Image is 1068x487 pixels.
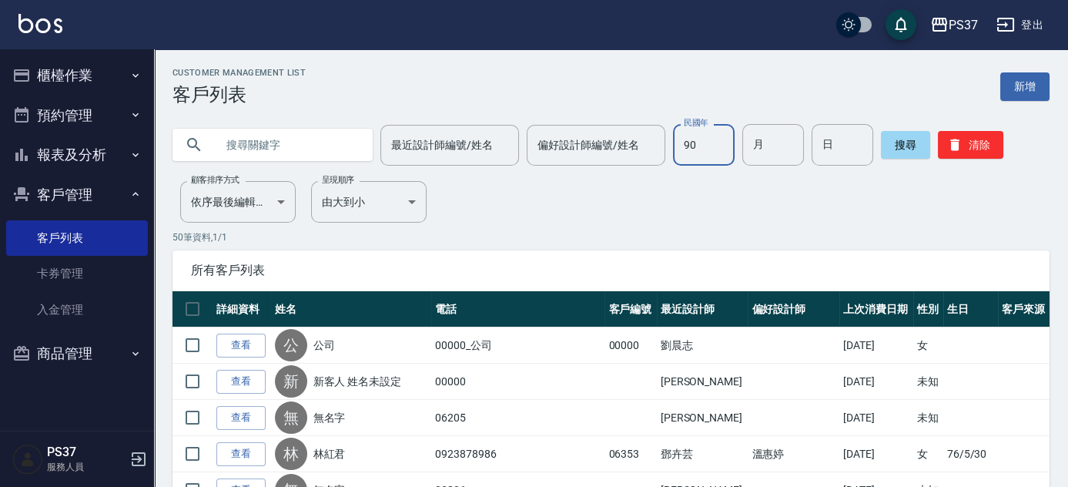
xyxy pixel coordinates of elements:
label: 民國年 [684,117,708,129]
div: 無 [275,401,307,434]
a: 查看 [216,370,266,394]
button: save [886,9,916,40]
th: 客戶來源 [998,291,1050,327]
button: 登出 [990,11,1050,39]
div: 由大到小 [311,181,427,223]
td: [DATE] [839,400,913,436]
div: 公 [275,329,307,361]
td: 未知 [913,400,943,436]
th: 性別 [913,291,943,327]
td: 女 [913,436,943,472]
div: 林 [275,438,307,470]
th: 電話 [431,291,604,327]
a: 入金管理 [6,292,148,327]
td: 劉晨志 [657,327,748,364]
td: [PERSON_NAME] [657,364,748,400]
a: 無名字 [313,410,346,425]
td: [DATE] [839,436,913,472]
th: 上次消費日期 [839,291,913,327]
td: 00000_公司 [431,327,604,364]
label: 呈現順序 [322,174,354,186]
a: 公司 [313,338,335,353]
div: PS37 [949,15,978,35]
img: Logo [18,14,62,33]
td: 76/5/30 [943,436,998,472]
button: 商品管理 [6,334,148,374]
button: 搜尋 [881,131,930,159]
div: 依序最後編輯時間 [180,181,296,223]
button: 櫃檯作業 [6,55,148,96]
label: 顧客排序方式 [191,174,239,186]
button: 報表及分析 [6,135,148,175]
button: 預約管理 [6,96,148,136]
td: 00000 [431,364,604,400]
td: 00000 [604,327,656,364]
th: 最近設計師 [657,291,748,327]
h3: 客戶列表 [172,84,306,106]
button: 清除 [938,131,1003,159]
a: 客戶列表 [6,220,148,256]
td: 06205 [431,400,604,436]
th: 生日 [943,291,998,327]
td: 0923878986 [431,436,604,472]
td: 鄧卉芸 [657,436,748,472]
h2: Customer Management List [172,68,306,78]
div: 新 [275,365,307,398]
th: 客戶編號 [604,291,656,327]
a: 林紅君 [313,446,346,462]
input: 搜尋關鍵字 [216,124,360,166]
h5: PS37 [47,445,126,460]
span: 所有客戶列表 [191,263,1031,278]
td: [DATE] [839,327,913,364]
a: 查看 [216,442,266,466]
td: 女 [913,327,943,364]
button: 客戶管理 [6,175,148,215]
a: 新客人 姓名未設定 [313,374,402,389]
td: 未知 [913,364,943,400]
a: 查看 [216,406,266,430]
img: Person [12,444,43,475]
td: 溫惠婷 [748,436,839,472]
button: PS37 [924,9,984,41]
td: [DATE] [839,364,913,400]
th: 詳細資料 [213,291,271,327]
th: 姓名 [271,291,431,327]
th: 偏好設計師 [748,291,839,327]
a: 查看 [216,334,266,358]
a: 卡券管理 [6,256,148,291]
p: 50 筆資料, 1 / 1 [172,230,1050,244]
td: [PERSON_NAME] [657,400,748,436]
p: 服務人員 [47,460,126,474]
td: 06353 [604,436,656,472]
a: 新增 [1000,72,1050,101]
